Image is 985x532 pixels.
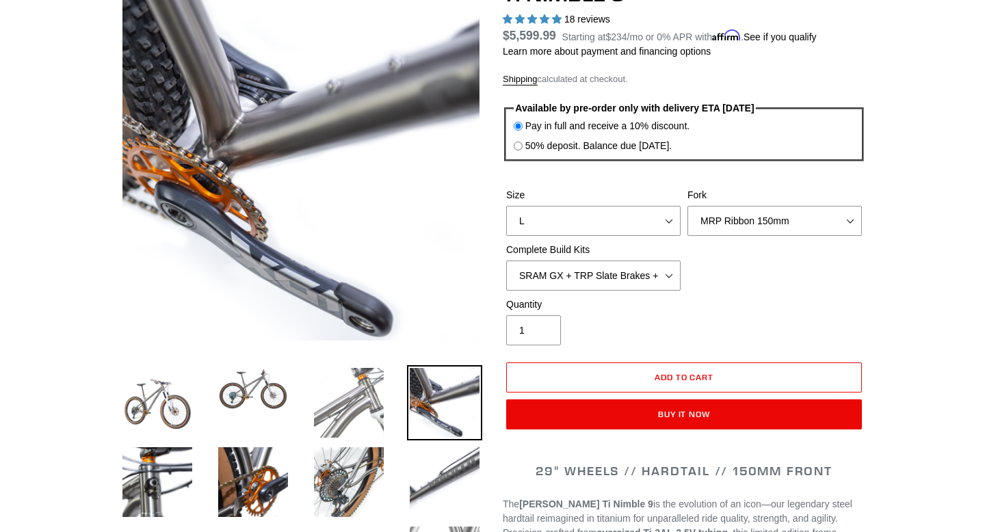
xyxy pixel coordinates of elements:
[506,188,681,202] label: Size
[506,362,862,393] button: Add to cart
[519,498,653,509] strong: [PERSON_NAME] Ti Nimble 9
[605,31,627,42] span: $234
[687,188,862,202] label: Fork
[311,444,386,520] img: Load image into Gallery viewer, TI NIMBLE 9
[503,72,865,86] div: calculated at checkout.
[525,119,689,133] label: Pay in full and receive a 10% discount.
[514,101,757,116] legend: Available by pre-order only with delivery ETA [DATE]
[506,297,681,312] label: Quantity
[564,14,610,25] span: 18 reviews
[311,365,386,440] img: Load image into Gallery viewer, TI NIMBLE 9
[215,365,291,413] img: Load image into Gallery viewer, TI NIMBLE 9
[503,29,556,42] span: $5,599.99
[536,463,832,479] span: 29" WHEELS // HARDTAIL // 150MM FRONT
[503,46,711,57] a: Learn more about payment and financing options
[506,399,862,429] button: Buy it now
[744,31,817,42] a: See if you qualify - Learn more about Affirm Financing (opens in modal)
[120,365,195,440] img: Load image into Gallery viewer, TI NIMBLE 9
[503,14,564,25] span: 4.89 stars
[562,27,817,44] p: Starting at /mo or 0% APR with .
[215,444,291,520] img: Load image into Gallery viewer, TI NIMBLE 9
[407,444,482,520] img: Load image into Gallery viewer, TI NIMBLE 9
[120,444,195,520] img: Load image into Gallery viewer, TI NIMBLE 9
[407,365,482,440] img: Load image into Gallery viewer, TI NIMBLE 9
[655,372,714,382] span: Add to cart
[525,139,672,153] label: 50% deposit. Balance due [DATE].
[503,74,538,85] a: Shipping
[712,29,741,41] span: Affirm
[506,243,681,257] label: Complete Build Kits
